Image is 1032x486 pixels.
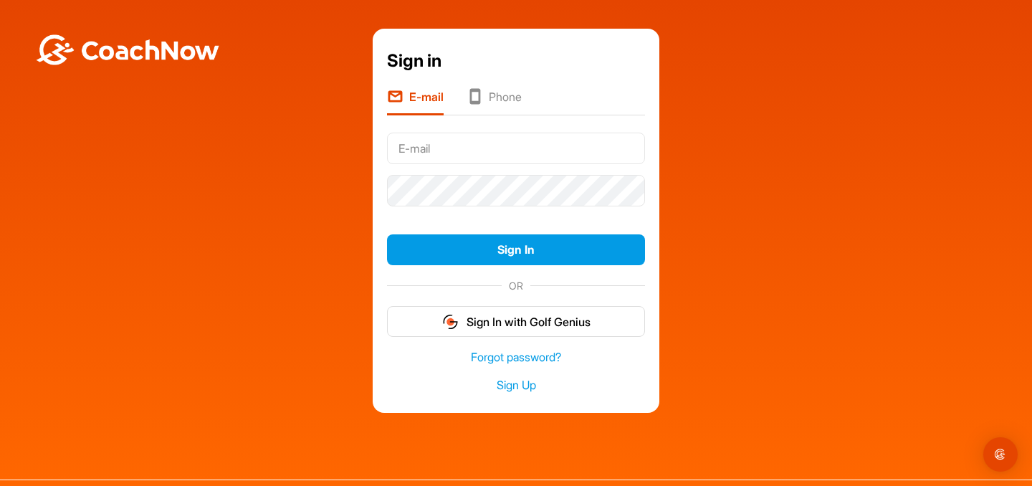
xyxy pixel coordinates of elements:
[467,88,522,115] li: Phone
[387,377,645,394] a: Sign Up
[387,48,645,74] div: Sign in
[387,88,444,115] li: E-mail
[441,313,459,330] img: gg_logo
[983,437,1018,472] div: Open Intercom Messenger
[387,133,645,164] input: E-mail
[387,349,645,366] a: Forgot password?
[387,306,645,337] button: Sign In with Golf Genius
[34,34,221,65] img: BwLJSsUCoWCh5upNqxVrqldRgqLPVwmV24tXu5FoVAoFEpwwqQ3VIfuoInZCoVCoTD4vwADAC3ZFMkVEQFDAAAAAElFTkSuQmCC
[502,278,530,293] span: OR
[387,234,645,265] button: Sign In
